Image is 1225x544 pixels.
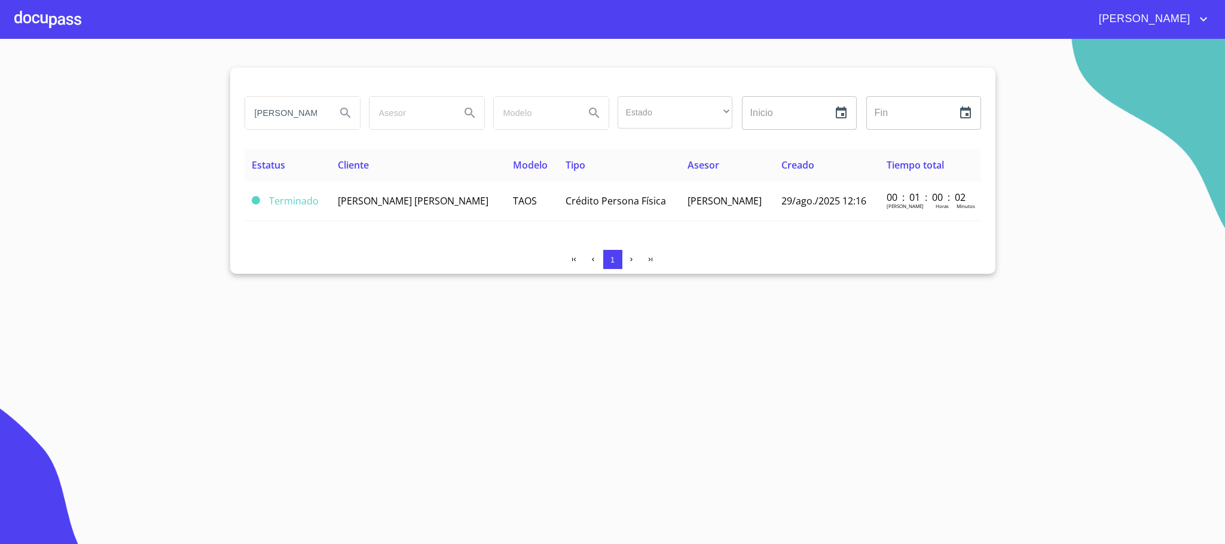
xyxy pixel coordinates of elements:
span: Terminado [252,196,260,204]
button: Search [456,99,484,127]
span: [PERSON_NAME] [1090,10,1196,29]
span: Asesor [688,158,719,172]
span: TAOS [513,194,537,207]
button: Search [331,99,360,127]
span: Modelo [513,158,548,172]
span: Cliente [338,158,369,172]
span: Tipo [566,158,585,172]
input: search [369,97,451,129]
span: [PERSON_NAME] [688,194,762,207]
span: Terminado [269,194,319,207]
span: 29/ago./2025 12:16 [781,194,866,207]
button: 1 [603,250,622,269]
input: search [494,97,575,129]
span: [PERSON_NAME] [PERSON_NAME] [338,194,488,207]
span: Estatus [252,158,285,172]
p: Horas [936,203,949,209]
span: Crédito Persona Física [566,194,666,207]
input: search [245,97,326,129]
p: [PERSON_NAME] [887,203,924,209]
div: ​ [618,96,732,129]
span: Tiempo total [887,158,944,172]
button: Search [580,99,609,127]
p: Minutos [957,203,975,209]
span: Creado [781,158,814,172]
p: 00 : 01 : 00 : 02 [887,191,967,204]
button: account of current user [1090,10,1211,29]
span: 1 [610,255,615,264]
